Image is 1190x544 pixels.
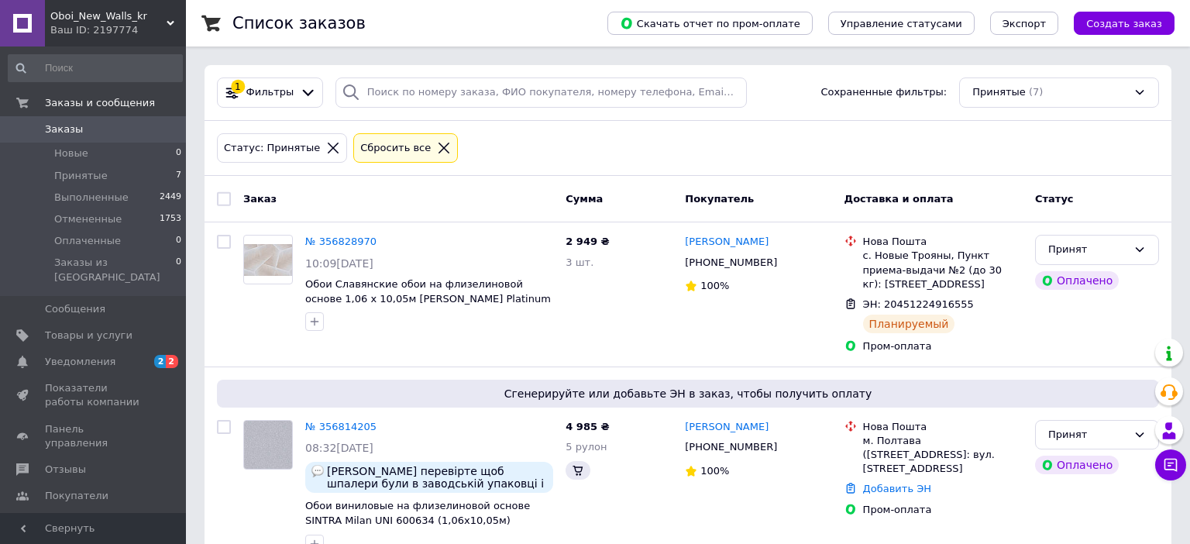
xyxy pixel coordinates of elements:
[45,463,86,477] span: Отзывы
[1155,449,1186,480] button: Чат с покупателем
[566,441,607,453] span: 5 рулон
[863,339,1023,353] div: Пром-оплата
[828,12,975,35] button: Управление статусами
[45,329,132,343] span: Товары и услуги
[54,212,122,226] span: Отмененные
[863,483,931,494] a: Добавить ЭН
[54,256,176,284] span: Заказы из [GEOGRAPHIC_DATA]
[223,386,1153,401] span: Сгенерируйте или добавьте ЭН в заказ, чтобы получить оплату
[863,503,1023,517] div: Пром-оплата
[176,234,181,248] span: 0
[232,14,366,33] h1: Список заказов
[1035,456,1119,474] div: Оплачено
[685,235,769,250] a: [PERSON_NAME]
[243,192,277,204] span: Заказ
[305,421,377,432] a: № 356814205
[221,140,323,157] div: Статус: Принятые
[841,18,962,29] span: Управление статусами
[1035,192,1074,204] span: Статус
[243,420,293,470] a: Фото товару
[820,85,947,100] span: Сохраненные фильтры:
[50,9,167,23] span: Oboi_New_Walls_kr
[700,465,729,477] span: 100%
[1074,12,1175,35] button: Создать заказ
[863,315,955,333] div: Планируемый
[620,16,800,30] span: Скачать отчет по пром-оплате
[54,146,88,160] span: Новые
[45,355,115,369] span: Уведомления
[1058,17,1175,29] a: Создать заказ
[863,420,1023,434] div: Нова Пошта
[305,236,377,247] a: № 356828970
[685,192,754,204] span: Покупатель
[357,140,434,157] div: Сбросить все
[1003,18,1046,29] span: Экспорт
[566,421,609,432] span: 4 985 ₴
[176,169,181,183] span: 7
[311,465,324,477] img: :speech_balloon:
[160,191,181,205] span: 2449
[863,249,1023,291] div: с. Новые Трояны, Пункт приема-выдачи №2 (до 30 кг): [STREET_ADDRESS]
[305,257,373,270] span: 10:09[DATE]
[176,256,181,284] span: 0
[45,381,143,409] span: Показатели работы компании
[682,253,780,273] div: [PHONE_NUMBER]
[566,257,593,268] span: 3 шт.
[160,212,181,226] span: 1753
[50,23,186,37] div: Ваш ID: 2197774
[154,355,167,368] span: 2
[243,235,293,284] a: Фото товару
[54,191,129,205] span: Выполненные
[607,12,813,35] button: Скачать отчет по пром-оплате
[1035,271,1119,290] div: Оплачено
[305,278,551,318] a: Обои Славянские обои на флизелиновой основе 1,06 х 10,05м [PERSON_NAME] Platinum В122 1628-05
[45,96,155,110] span: Заказы и сообщения
[45,422,143,450] span: Панель управления
[1048,242,1127,258] div: Принят
[1048,427,1127,443] div: Принят
[45,122,83,136] span: Заказы
[327,465,547,490] span: [PERSON_NAME] перевірте щоб шпалери були в заводській упаковці і однієї партії.В інакшому випадку...
[990,12,1058,35] button: Экспорт
[305,500,530,526] a: Обои виниловые на флизелиновой основе SINTRA Milan UNI 600634 (1,06х10,05м)
[1086,18,1162,29] span: Создать заказ
[682,437,780,457] div: [PHONE_NUMBER]
[566,236,609,247] span: 2 949 ₴
[54,234,121,248] span: Оплаченные
[45,489,108,503] span: Покупатели
[566,192,603,204] span: Сумма
[844,192,954,204] span: Доставка и оплата
[54,169,108,183] span: Принятые
[863,434,1023,477] div: м. Полтава ([STREET_ADDRESS]: вул. [STREET_ADDRESS]
[166,355,178,368] span: 2
[335,77,748,108] input: Поиск по номеру заказа, ФИО покупателя, номеру телефона, Email, номеру накладной
[231,80,245,94] div: 1
[305,442,373,454] span: 08:32[DATE]
[1029,86,1043,98] span: (7)
[972,85,1026,100] span: Принятые
[863,235,1023,249] div: Нова Пошта
[8,54,183,82] input: Поиск
[863,298,974,310] span: ЭН: 20451224916555
[246,85,294,100] span: Фильтры
[244,244,292,276] img: Фото товару
[176,146,181,160] span: 0
[244,421,292,469] img: Фото товару
[685,420,769,435] a: [PERSON_NAME]
[700,280,729,291] span: 100%
[45,302,105,316] span: Сообщения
